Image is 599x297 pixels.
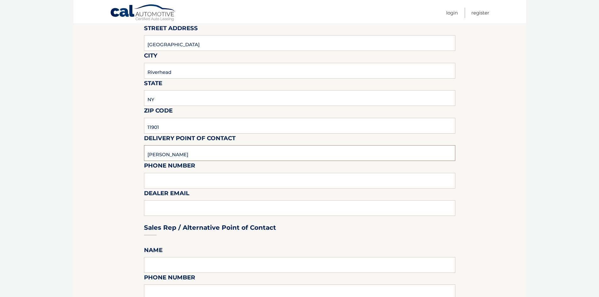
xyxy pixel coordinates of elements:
label: State [144,79,162,90]
label: Dealer Email [144,189,189,200]
a: Register [471,8,489,18]
label: Street Address [144,24,198,35]
label: Phone Number [144,273,195,284]
a: Cal Automotive [110,4,176,22]
label: Delivery Point of Contact [144,134,236,145]
label: City [144,51,157,63]
h3: Sales Rep / Alternative Point of Contact [144,224,276,232]
a: Login [446,8,458,18]
label: Name [144,245,163,257]
label: Zip Code [144,106,173,118]
label: Phone Number [144,161,195,173]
